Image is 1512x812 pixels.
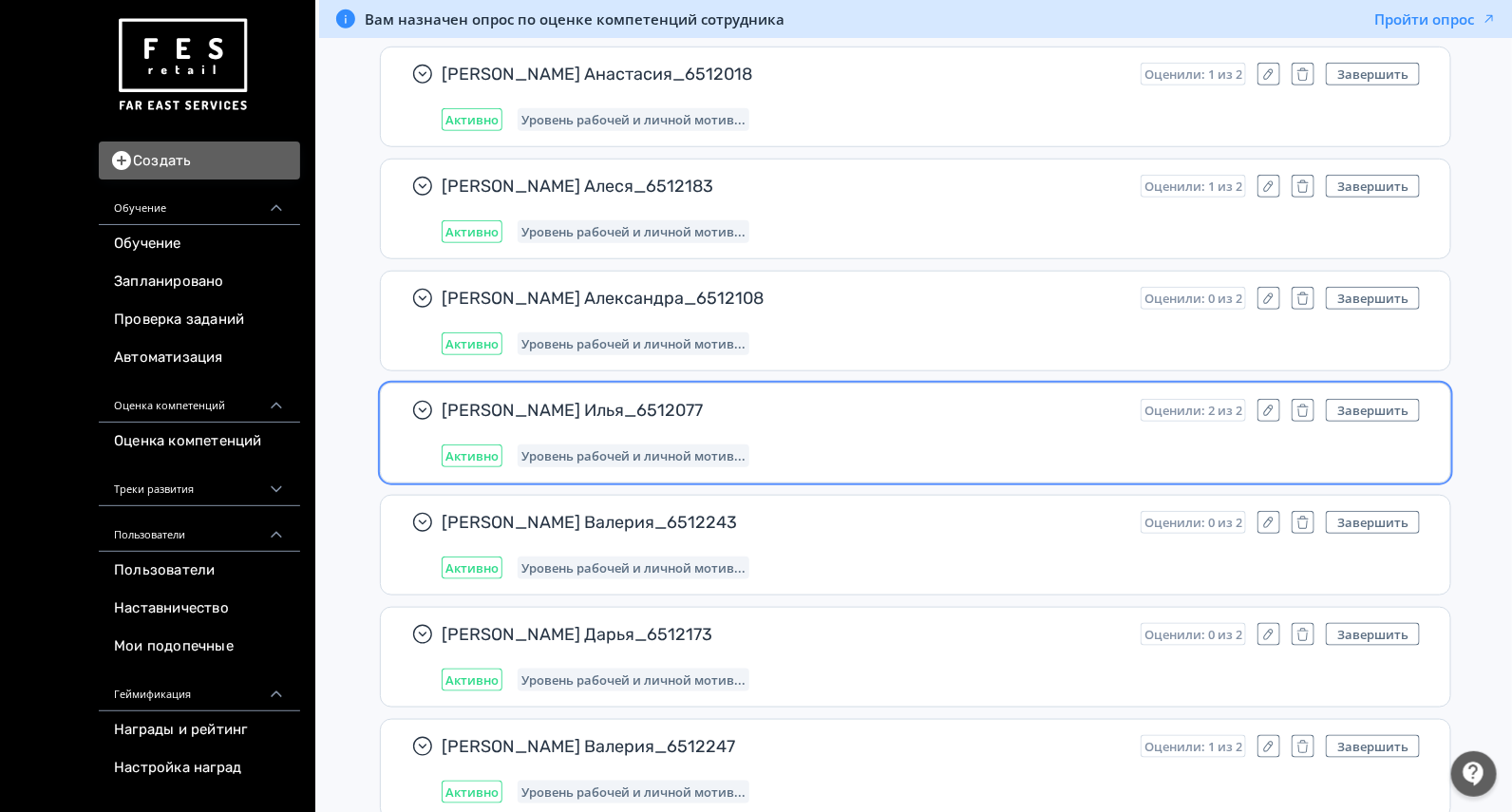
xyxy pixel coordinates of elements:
span: Уровень рабочей и личной мотивации [521,448,746,463]
div: Пользователи [99,506,300,552]
span: Активно [445,336,499,351]
span: Оценили: 0 из 2 [1144,291,1242,306]
span: Активно [445,224,499,239]
div: Обучение [99,179,300,225]
span: Уровень рабочей и личной мотивации [521,112,746,127]
a: Автоматизация [99,339,300,377]
span: Активно [445,672,499,688]
button: Пройти опрос [1374,9,1497,28]
button: Завершить [1326,63,1420,85]
a: Наставничество [99,590,300,628]
button: Завершить [1326,735,1420,758]
a: Запланировано [99,263,300,301]
img: https://files.teachbase.ru/system/account/57463/logo/medium-936fc5084dd2c598f50a98b9cbe0469a.png [114,11,251,119]
a: Награды и рейтинг [99,711,300,749]
a: Обучение [99,225,300,263]
div: Оценка компетенций [99,377,300,423]
button: Завершить [1326,623,1420,646]
button: Создать [99,142,300,179]
span: Оценили: 1 из 2 [1144,179,1242,194]
span: [PERSON_NAME] Анастасия_6512018 [442,63,1125,85]
span: [PERSON_NAME] Дарья_6512173 [442,623,1125,646]
span: Вам назначен опрос по оценке компетенций сотрудника [365,9,784,28]
a: Оценка компетенций [99,423,300,461]
span: [PERSON_NAME] Илья_6512077 [442,399,1125,422]
span: Активно [445,112,499,127]
span: Оценили: 2 из 2 [1144,403,1242,418]
span: Уровень рабочей и личной мотивации [521,784,746,800]
span: [PERSON_NAME] Александра_6512108 [442,287,1125,310]
span: Активно [445,560,499,576]
span: Оценили: 1 из 2 [1144,66,1242,82]
span: [PERSON_NAME] Валерия_6512243 [442,511,1125,534]
button: Завершить [1326,399,1420,422]
span: Оценили: 0 из 2 [1144,515,1242,530]
span: Уровень рабочей и личной мотивации [521,672,746,688]
a: Мои подопечные [99,628,300,666]
span: Уровень рабочей и личной мотивации [521,560,746,576]
a: Настройка наград [99,749,300,787]
span: Активно [445,448,499,463]
button: Завершить [1326,175,1420,198]
div: Треки развития [99,461,300,506]
span: Уровень рабочей и личной мотивации [521,336,746,351]
button: Завершить [1326,287,1420,310]
a: Пользователи [99,552,300,590]
span: [PERSON_NAME] Алеся_6512183 [442,175,1125,198]
span: [PERSON_NAME] Валерия_6512247 [442,735,1125,758]
span: Оценили: 0 из 2 [1144,627,1242,642]
span: Оценили: 1 из 2 [1144,739,1242,754]
span: Активно [445,784,499,800]
span: Уровень рабочей и личной мотивации [521,224,746,239]
button: Завершить [1326,511,1420,534]
a: Проверка заданий [99,301,300,339]
div: Геймификация [99,666,300,711]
